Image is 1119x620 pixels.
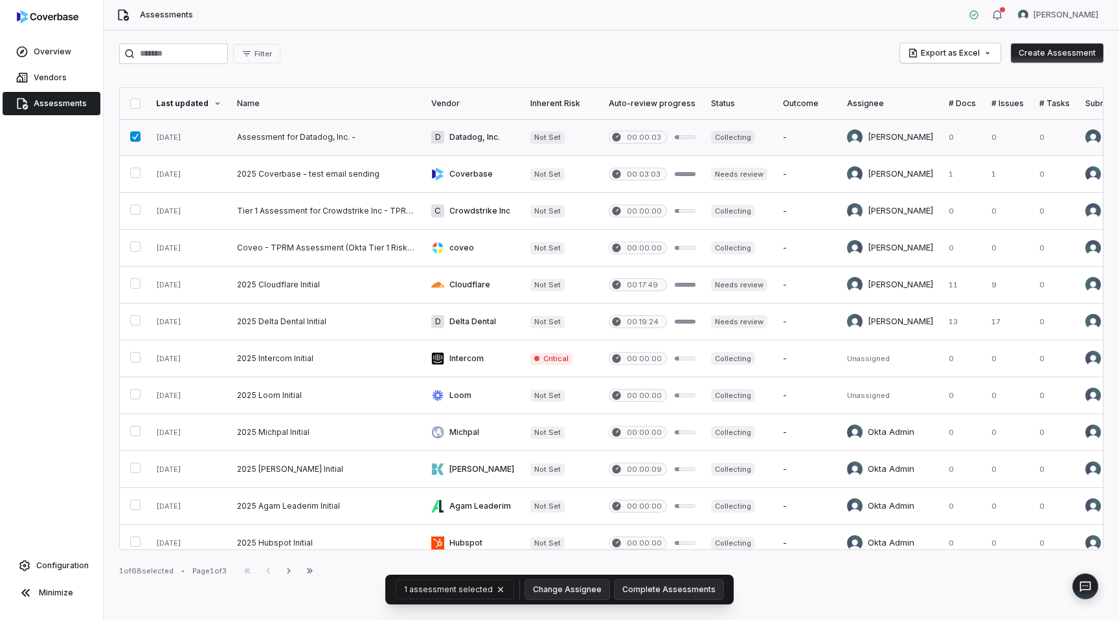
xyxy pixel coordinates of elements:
[609,98,695,109] div: Auto-review progress
[1039,98,1070,109] div: # Tasks
[1085,277,1101,293] img: Sayantan Bhattacherjee avatar
[847,461,863,477] img: Okta Admin avatar
[3,92,100,115] a: Assessments
[39,588,73,598] span: Minimize
[192,566,227,576] div: Page 1 of 3
[36,560,89,571] span: Configuration
[237,98,416,109] div: Name
[775,488,839,525] td: -
[3,66,100,89] a: Vendors
[254,49,272,59] span: Filter
[775,451,839,488] td: -
[847,498,863,514] img: Okta Admin avatar
[396,580,514,599] button: 1 assessment selected
[775,193,839,230] td: -
[530,98,593,109] div: Inherent Risk
[1085,240,1101,256] img: Nic SvcAcct avatar
[5,554,98,577] a: Configuration
[615,580,723,599] button: Complete Assessments
[847,314,863,329] img: Sayantan Bhattacherjee avatar
[775,156,839,193] td: -
[847,277,863,293] img: Sayantan Bhattacherjee avatar
[775,119,839,156] td: -
[1011,43,1103,63] button: Create Assessment
[34,72,67,83] span: Vendors
[5,580,98,606] button: Minimize
[775,230,839,267] td: -
[783,98,831,109] div: Outcome
[847,425,863,440] img: Okta Admin avatar
[847,535,863,551] img: Okta Admin avatar
[34,98,87,109] span: Assessments
[775,340,839,377] td: -
[1085,203,1101,219] img: Nic SvcAcct avatar
[847,98,933,109] div: Assignee
[1085,166,1101,182] img: Okta Admin avatar
[900,43,1000,63] button: Export as Excel
[847,240,863,256] img: Samuel Folarin avatar
[847,166,863,182] img: Samuel Folarin avatar
[1085,461,1101,477] img: Okta Admin avatar
[404,584,493,595] span: 1 assessment selected
[3,40,100,63] a: Overview
[119,566,174,576] div: 1 of 68 selected
[1085,351,1101,366] img: Okta Admin avatar
[140,10,193,20] span: Assessments
[1018,10,1028,20] img: Sayantan Bhattacherjee avatar
[847,129,863,145] img: Sayantan Bhattacherjee avatar
[1034,10,1098,20] span: [PERSON_NAME]
[233,44,280,63] button: Filter
[775,377,839,414] td: -
[991,98,1024,109] div: # Issues
[949,98,976,109] div: # Docs
[1085,129,1101,145] img: Nic SvcAcct avatar
[156,98,221,109] div: Last updated
[181,566,185,575] div: •
[1085,388,1101,403] img: Okta Admin avatar
[34,47,71,57] span: Overview
[847,203,863,219] img: Adeola Ajiginni avatar
[1085,425,1101,440] img: Okta Admin avatar
[711,98,767,109] div: Status
[1085,498,1101,514] img: Okta Admin avatar
[775,414,839,451] td: -
[17,10,78,23] img: logo-D7KZi-bG.svg
[1010,5,1106,25] button: Sayantan Bhattacherjee avatar[PERSON_NAME]
[431,98,515,109] div: Vendor
[525,580,609,599] button: Change Assignee
[1085,314,1101,329] img: Sayantan Bhattacherjee avatar
[775,304,839,340] td: -
[1085,535,1101,551] img: Okta Admin avatar
[775,525,839,562] td: -
[775,267,839,304] td: -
